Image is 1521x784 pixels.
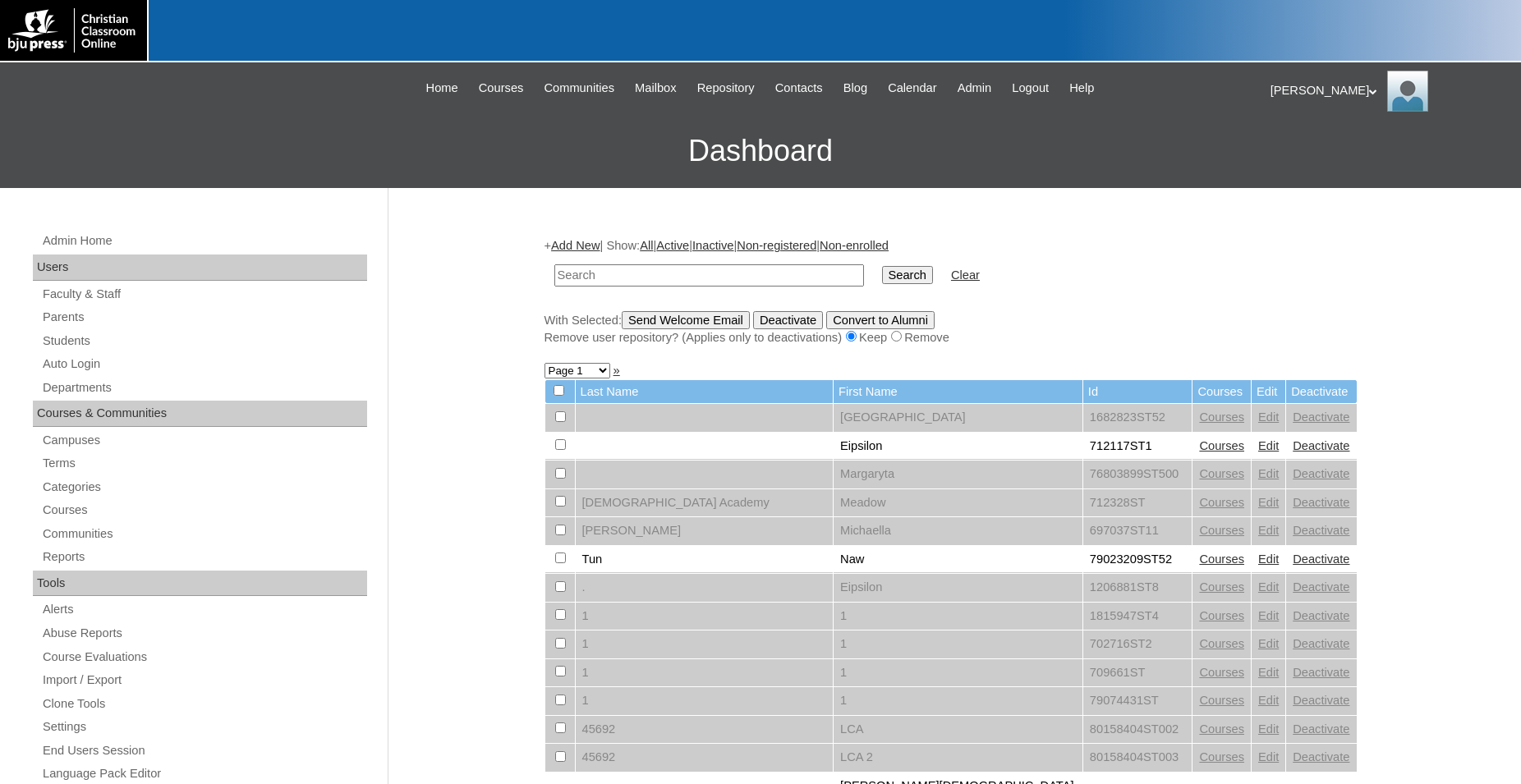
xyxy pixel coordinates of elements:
div: Remove user repository? (Applies only to deactivations) Keep Remove [545,329,1358,346]
td: 45692 [576,716,834,744]
td: [GEOGRAPHIC_DATA] [834,404,1082,432]
a: Deactivate [1293,722,1349,736]
a: Courses [1199,410,1244,424]
td: 712328ST [1083,489,1192,517]
span: Communities [544,79,614,98]
a: Reports [41,547,367,567]
td: . [576,574,834,602]
a: Help [1061,79,1102,98]
input: Search [882,266,933,284]
td: 1206881ST8 [1083,574,1192,602]
td: First Name [834,380,1082,404]
a: Courses [1199,439,1244,452]
td: Michaella [834,517,1082,545]
a: Auto Login [41,354,367,374]
span: Calendar [888,79,936,98]
a: Faculty & Staff [41,284,367,305]
a: Deactivate [1293,410,1349,424]
a: Communities [535,79,623,98]
td: Edit [1252,380,1285,404]
div: + | Show: | | | | [545,237,1358,346]
td: Courses [1192,380,1251,404]
span: Mailbox [635,79,677,98]
td: 1 [576,687,834,715]
a: Courses [471,79,532,98]
a: Settings [41,717,367,737]
a: Edit [1258,637,1279,650]
input: Send Welcome Email [622,311,750,329]
div: Courses & Communities [33,401,367,427]
a: Courses [1199,750,1244,763]
a: Add New [551,239,600,252]
span: Repository [697,79,755,98]
input: Convert to Alumni [826,311,935,329]
a: Deactivate [1293,439,1349,452]
input: Deactivate [753,311,823,329]
span: Blog [843,79,867,98]
a: All [640,239,653,252]
span: Help [1069,79,1094,98]
a: Deactivate [1293,637,1349,650]
a: Active [656,239,689,252]
a: Admin [949,79,1000,98]
td: 1815947ST4 [1083,603,1192,630]
div: Tools [33,571,367,597]
a: Mailbox [627,79,685,98]
a: Courses [1199,637,1244,650]
a: Language Pack Editor [41,763,367,784]
a: Courses [1199,609,1244,622]
td: 709661ST [1083,659,1192,687]
a: Edit [1258,694,1279,707]
a: Terms [41,453,367,474]
a: Contacts [767,79,831,98]
input: Search [554,264,864,287]
a: Non-enrolled [820,239,889,252]
td: LCA [834,716,1082,744]
td: 1 [576,603,834,630]
a: Inactive [692,239,734,252]
a: Clear [951,268,980,282]
a: Edit [1258,580,1279,594]
td: 79023209ST52 [1083,546,1192,574]
td: [DEMOGRAPHIC_DATA] Academy [576,489,834,517]
td: 1 [834,630,1082,658]
a: Non-registered [737,239,816,252]
td: 1 [576,630,834,658]
a: Courses [1199,580,1244,594]
td: 1 [834,603,1082,630]
a: Calendar [880,79,944,98]
span: Home [426,79,458,98]
td: Meadow [834,489,1082,517]
span: Contacts [775,79,823,98]
a: Courses [1199,666,1244,679]
a: Deactivate [1293,694,1349,707]
td: 1 [834,687,1082,715]
a: Clone Tools [41,694,367,714]
span: Logout [1012,79,1049,98]
div: Users [33,254,367,281]
a: Course Evaluations [41,647,367,667]
a: Courses [1199,552,1244,566]
a: Courses [1199,694,1244,707]
div: [PERSON_NAME] [1271,71,1505,112]
a: Campuses [41,430,367,451]
a: Communities [41,524,367,544]
td: 1682823ST52 [1083,404,1192,432]
a: Repository [689,79,763,98]
td: 1 [834,659,1082,687]
a: Courses [1199,496,1244,509]
a: Departments [41,378,367,398]
a: Blog [835,79,875,98]
h3: Dashboard [8,114,1513,188]
a: Deactivate [1293,524,1349,537]
a: Edit [1258,524,1279,537]
a: Edit [1258,467,1279,480]
a: Courses [1199,722,1244,736]
td: 79074431ST [1083,687,1192,715]
td: 1 [576,659,834,687]
a: End Users Session [41,740,367,761]
td: 80158404ST003 [1083,744,1192,772]
a: Alerts [41,599,367,620]
a: Deactivate [1293,552,1349,566]
img: Jonelle Rodriguez [1387,71,1428,112]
